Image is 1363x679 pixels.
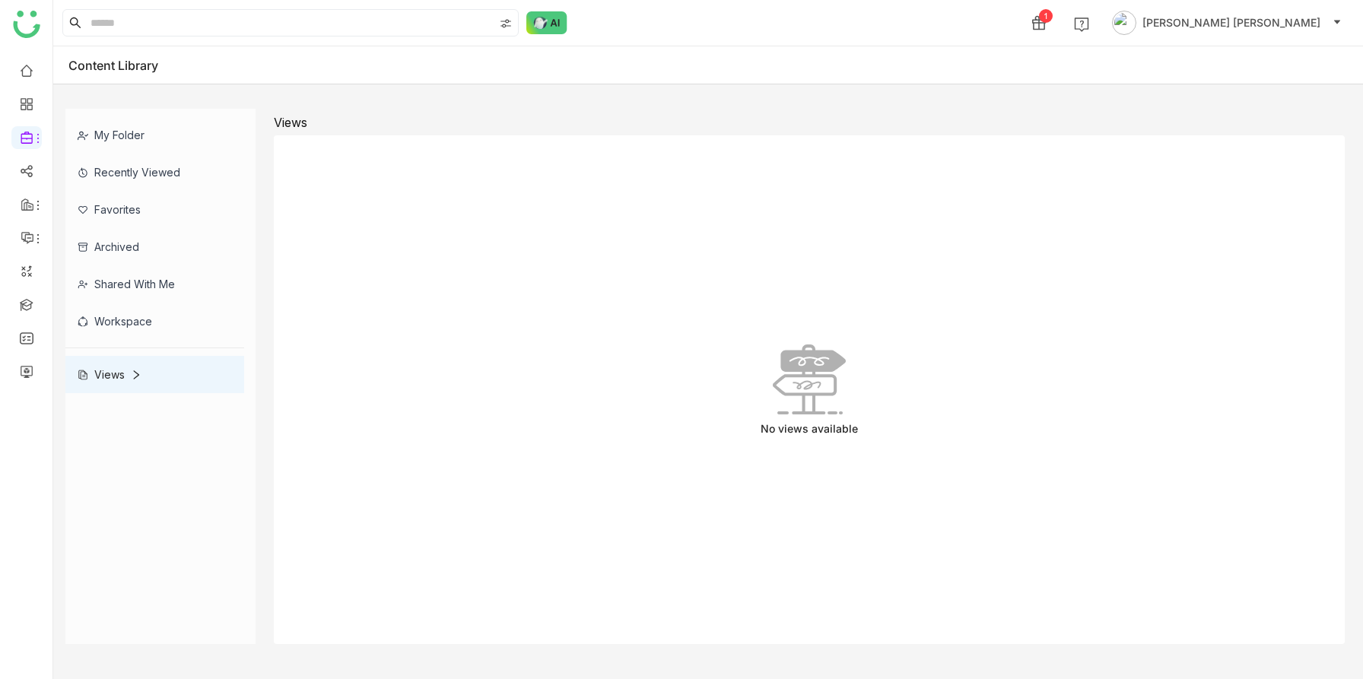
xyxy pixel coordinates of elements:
[65,154,244,191] div: Recently Viewed
[1039,9,1053,23] div: 1
[773,344,846,414] img: No data
[65,265,244,303] div: Shared with me
[78,368,141,381] div: Views
[65,116,244,154] div: My Folder
[65,303,244,340] div: Workspace
[1109,11,1345,35] button: [PERSON_NAME] [PERSON_NAME]
[65,228,244,265] div: Archived
[1112,11,1136,35] img: avatar
[13,11,40,38] img: logo
[1142,14,1320,31] span: [PERSON_NAME] [PERSON_NAME]
[1074,17,1089,32] img: help.svg
[274,115,307,130] div: Views
[500,17,512,30] img: search-type.svg
[761,422,858,435] div: No views available
[526,11,567,34] img: ask-buddy-normal.svg
[68,58,181,73] div: Content Library
[65,191,244,228] div: Favorites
